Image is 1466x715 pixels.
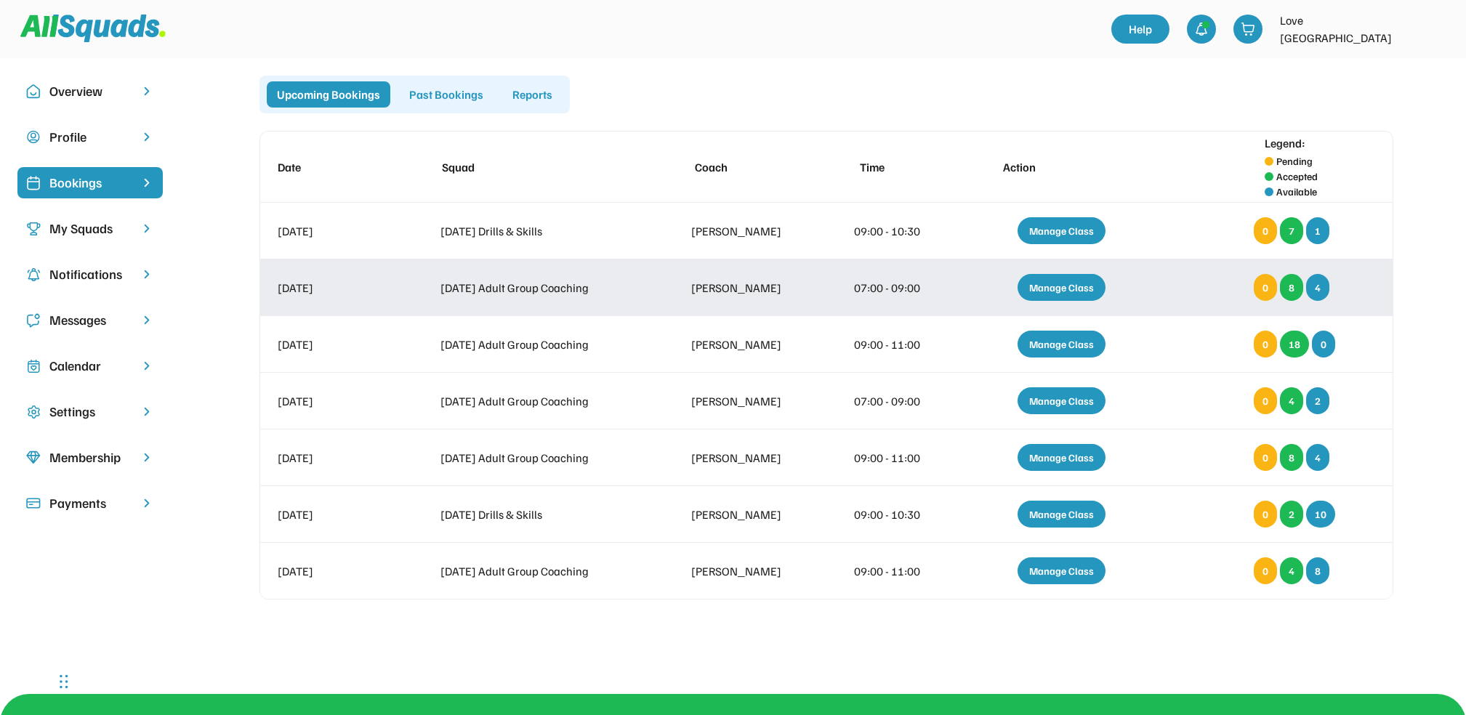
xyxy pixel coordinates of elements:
div: Manage Class [1018,557,1105,584]
div: Manage Class [1018,387,1105,414]
div: Time [860,158,948,176]
div: [DATE] [278,392,387,410]
div: Payments [49,493,131,513]
div: 7 [1280,217,1303,244]
div: [DATE] [278,506,387,523]
div: [PERSON_NAME] [691,279,801,296]
img: chevron-right.svg [140,130,154,144]
img: chevron-right.svg [140,84,154,98]
div: Manage Class [1018,501,1105,528]
div: [DATE] Adult Group Coaching [440,336,638,353]
div: 0 [1254,274,1277,301]
img: chevron-right%20copy%203.svg [140,176,154,190]
div: Upcoming Bookings [267,81,390,108]
img: Icon%20copy%2010.svg [26,84,41,99]
div: Notifications [49,264,131,284]
div: 0 [1254,444,1277,471]
div: [DATE] Adult Group Coaching [440,562,638,580]
div: Manage Class [1018,217,1105,244]
div: Legend: [1265,134,1305,152]
div: [PERSON_NAME] [691,562,801,580]
div: [PERSON_NAME] [691,506,801,523]
div: My Squads [49,219,131,238]
div: Action [1003,158,1135,176]
div: Squad [442,158,640,176]
div: Manage Class [1018,331,1105,357]
div: Manage Class [1018,444,1105,471]
div: Reports [502,81,563,108]
img: chevron-right.svg [140,451,154,464]
div: Date [278,158,387,176]
div: 09:00 - 10:30 [854,506,942,523]
div: [DATE] [278,449,387,466]
img: chevron-right.svg [140,267,154,281]
img: chevron-right.svg [140,359,154,373]
div: Messages [49,310,131,330]
div: 4 [1280,557,1303,584]
div: Coach [695,158,805,176]
div: 0 [1312,331,1335,357]
div: [DATE] [278,222,387,240]
div: [PERSON_NAME] [691,336,801,353]
div: 0 [1254,557,1277,584]
div: 07:00 - 09:00 [854,392,942,410]
div: 09:00 - 11:00 [854,449,942,466]
div: Pending [1276,153,1313,169]
div: 09:00 - 10:30 [854,222,942,240]
div: 1 [1306,217,1329,244]
div: [DATE] Adult Group Coaching [440,279,638,296]
div: [DATE] Drills & Skills [440,222,638,240]
div: Settings [49,402,131,421]
div: Overview [49,81,131,101]
div: [DATE] [278,279,387,296]
img: Squad%20Logo.svg [20,15,166,42]
div: 18 [1280,331,1309,357]
div: 4 [1306,444,1329,471]
div: [PERSON_NAME] [691,392,801,410]
img: chevron-right.svg [140,222,154,235]
div: Membership [49,448,131,467]
div: Bookings [49,173,131,193]
img: user-circle.svg [26,130,41,145]
a: Help [1111,15,1169,44]
div: 09:00 - 11:00 [854,562,942,580]
div: 0 [1254,217,1277,244]
div: Past Bookings [399,81,494,108]
img: chevron-right.svg [140,313,154,327]
div: 0 [1254,387,1277,414]
img: Icon%20copy%208.svg [26,451,41,465]
div: 10 [1306,501,1335,528]
div: [DATE] [278,336,387,353]
div: [DATE] [278,562,387,580]
div: Available [1276,184,1317,199]
div: 8 [1280,444,1303,471]
div: Profile [49,127,131,147]
img: Icon%20copy%2016.svg [26,405,41,419]
div: [PERSON_NAME] [691,449,801,466]
div: [DATE] Drills & Skills [440,506,638,523]
img: bell-03%20%281%29.svg [1194,22,1209,36]
img: Icon%20copy%203.svg [26,222,41,236]
div: 4 [1306,274,1329,301]
img: chevron-right.svg [140,496,154,510]
div: [DATE] Adult Group Coaching [440,449,638,466]
div: Calendar [49,356,131,376]
img: Icon%20copy%205.svg [26,313,41,328]
div: 0 [1254,501,1277,528]
div: [PERSON_NAME] [691,222,801,240]
img: Icon%20%2815%29.svg [26,496,41,511]
div: 2 [1280,501,1303,528]
img: Icon%20copy%204.svg [26,267,41,282]
img: Icon%20copy%207.svg [26,359,41,373]
div: Accepted [1276,169,1318,184]
div: 8 [1306,557,1329,584]
img: LTPP_Logo_REV.jpeg [1419,15,1449,44]
div: 4 [1280,387,1303,414]
img: shopping-cart-01%20%281%29.svg [1241,22,1255,36]
img: Icon%20%2819%29.svg [26,176,41,190]
div: 2 [1306,387,1329,414]
div: [DATE] Adult Group Coaching [440,392,638,410]
div: Manage Class [1018,274,1105,301]
img: chevron-right.svg [140,405,154,419]
div: 07:00 - 09:00 [854,279,942,296]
